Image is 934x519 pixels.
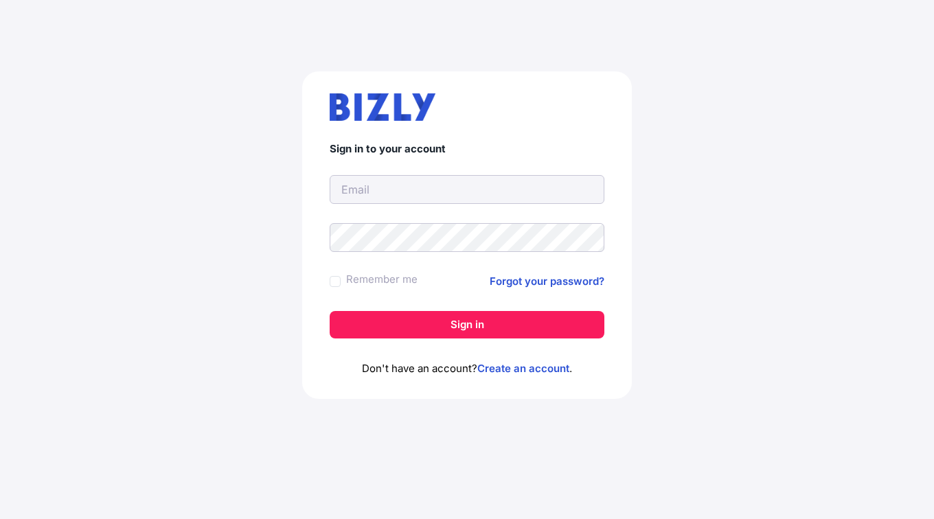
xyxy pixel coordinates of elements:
[477,362,569,375] a: Create an account
[330,311,604,338] button: Sign in
[490,273,604,290] a: Forgot your password?
[330,93,435,121] img: bizly_logo.svg
[346,271,418,288] label: Remember me
[330,143,604,156] h4: Sign in to your account
[330,360,604,377] p: Don't have an account? .
[330,175,604,204] input: Email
